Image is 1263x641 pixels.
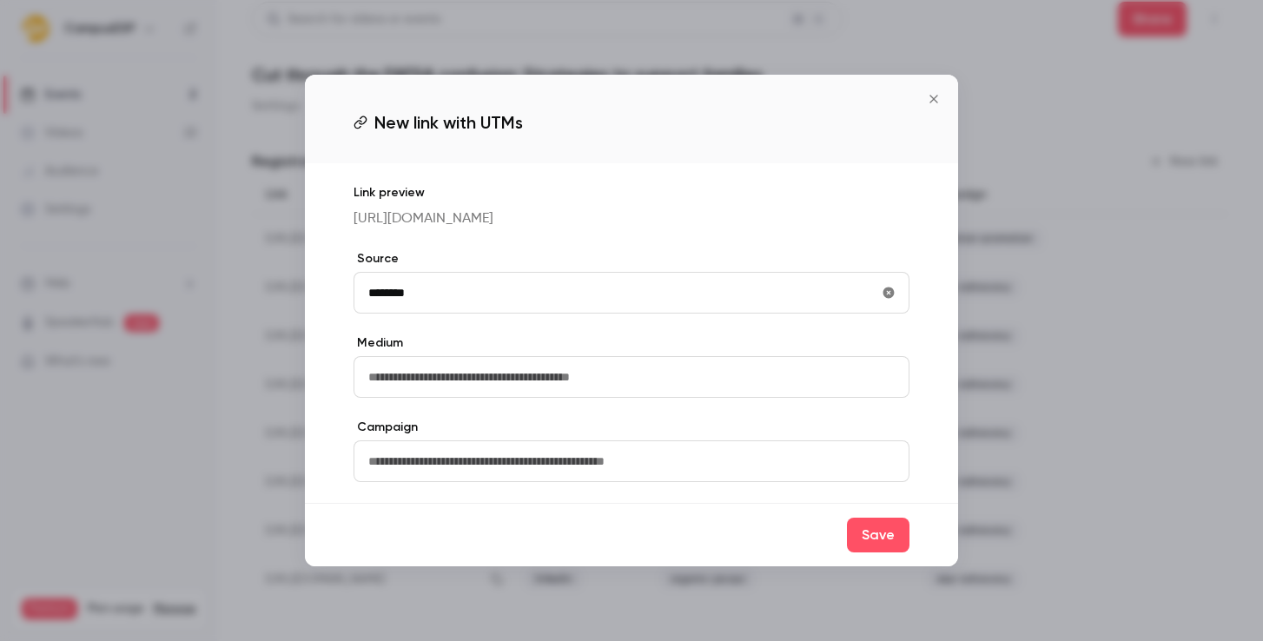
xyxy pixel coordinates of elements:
p: Link preview [354,184,909,202]
p: [URL][DOMAIN_NAME] [354,208,909,229]
button: Close [916,82,951,116]
span: New link with UTMs [374,109,523,135]
label: Source [354,250,909,268]
label: Medium [354,334,909,352]
label: Campaign [354,419,909,436]
button: utmSource [875,279,903,307]
button: Save [847,518,909,552]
